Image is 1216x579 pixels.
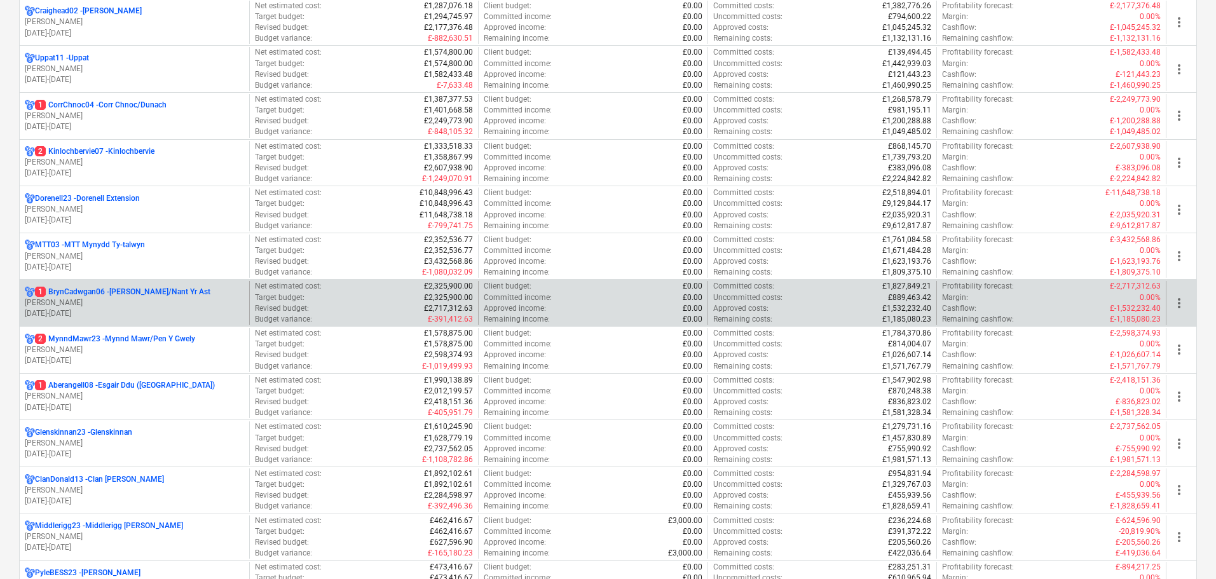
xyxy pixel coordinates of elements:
p: £139,494.45 [888,47,931,58]
p: Margin : [942,152,968,163]
p: £2,352,536.77 [424,245,473,256]
p: £0.00 [683,141,702,152]
p: Remaining income : [484,221,550,231]
p: MynndMawr23 - Mynnd Mawr/Pen Y Gwely [35,334,195,344]
p: £2,035,920.31 [882,210,931,221]
p: £0.00 [683,11,702,22]
div: Project has multi currencies enabled [25,380,35,391]
p: [DATE] - [DATE] [25,168,244,179]
span: more_vert [1172,202,1187,217]
p: £0.00 [683,292,702,303]
p: £-1,249,070.91 [422,174,473,184]
p: Target budget : [255,58,304,69]
div: Project has multi currencies enabled [25,521,35,531]
p: Target budget : [255,198,304,209]
p: Remaining income : [484,80,550,91]
p: £2,325,900.00 [424,292,473,303]
span: more_vert [1172,62,1187,77]
p: Remaining costs : [713,221,772,231]
span: 1 [35,287,46,297]
p: Margin : [942,198,968,209]
p: £2,177,376.48 [424,22,473,33]
p: Uncommitted costs : [713,292,782,303]
div: Project has multi currencies enabled [25,427,35,438]
p: £-1,582,433.48 [1110,47,1161,58]
p: Approved costs : [713,69,769,80]
p: Net estimated cost : [255,1,322,11]
p: [DATE] - [DATE] [25,308,244,319]
p: £0.00 [683,245,702,256]
p: £0.00 [683,163,702,174]
p: £-1,623,193.76 [1110,256,1161,267]
div: Project has multi currencies enabled [25,334,35,344]
p: £2,352,536.77 [424,235,473,245]
p: Margin : [942,245,968,256]
p: £0.00 [683,187,702,198]
div: Project has multi currencies enabled [25,474,35,485]
p: Profitability forecast : [942,141,1014,152]
p: Revised budget : [255,210,309,221]
p: Remaining cashflow : [942,221,1014,231]
p: CorrChnoc04 - Corr Chnoc/Dunach [35,100,167,111]
p: Kinlochbervie07 - Kinlochbervie [35,146,154,157]
p: Revised budget : [255,69,309,80]
p: Budget variance : [255,33,312,44]
div: Craighead02 -[PERSON_NAME][PERSON_NAME][DATE]-[DATE] [25,6,244,38]
span: 2 [35,334,46,344]
div: MTT03 -MTT Mynydd Ty-talwyn[PERSON_NAME][DATE]-[DATE] [25,240,244,272]
p: [PERSON_NAME] [25,17,244,27]
p: Craighead02 - [PERSON_NAME] [35,6,142,17]
div: Project has multi currencies enabled [25,287,35,297]
p: £-11,648,738.18 [1105,187,1161,198]
p: Uncommitted costs : [713,245,782,256]
p: Client budget : [484,187,531,198]
p: £1,582,433.48 [424,69,473,80]
p: £-2,177,376.48 [1110,1,1161,11]
p: £0.00 [683,267,702,278]
p: Remaining costs : [713,33,772,44]
p: £1,132,131.16 [882,33,931,44]
p: [PERSON_NAME] [25,485,244,496]
p: Remaining cashflow : [942,267,1014,278]
p: £0.00 [683,210,702,221]
p: £0.00 [683,22,702,33]
p: Cashflow : [942,116,976,126]
p: Net estimated cost : [255,187,322,198]
p: £-799,741.75 [428,221,473,231]
iframe: Chat Widget [1152,518,1216,579]
p: £11,648,738.18 [420,210,473,221]
span: more_vert [1172,296,1187,311]
p: Budget variance : [255,314,312,325]
p: Budget variance : [255,80,312,91]
p: £2,607,938.90 [424,163,473,174]
p: [DATE] - [DATE] [25,496,244,507]
p: £-3,432,568.86 [1110,235,1161,245]
div: Dorenell23 -Dorenell Extension[PERSON_NAME][DATE]-[DATE] [25,193,244,226]
p: £-1,532,232.40 [1110,303,1161,314]
p: Budget variance : [255,126,312,137]
p: Margin : [942,11,968,22]
p: £383,096.08 [888,163,931,174]
p: Client budget : [484,94,531,105]
p: £3,432,568.86 [424,256,473,267]
p: BrynCadwgan06 - [PERSON_NAME]/Nant Yr Ast [35,287,210,297]
p: Client budget : [484,235,531,245]
p: £794,600.22 [888,11,931,22]
p: £1,287,076.18 [424,1,473,11]
p: Glenskinnan23 - Glenskinnan [35,427,132,438]
p: Remaining costs : [713,174,772,184]
p: £9,612,817.87 [882,221,931,231]
p: Profitability forecast : [942,281,1014,292]
p: Remaining cashflow : [942,80,1014,91]
p: £-121,443.23 [1116,69,1161,80]
div: 1Aberangell08 -Esgair Ddu ([GEOGRAPHIC_DATA])[PERSON_NAME][DATE]-[DATE] [25,380,244,412]
div: Glenskinnan23 -Glenskinnan[PERSON_NAME][DATE]-[DATE] [25,427,244,460]
p: £-1,132,131.16 [1110,33,1161,44]
p: Committed income : [484,152,552,163]
p: Remaining costs : [713,80,772,91]
p: Budget variance : [255,267,312,278]
p: £0.00 [683,105,702,116]
p: £1,268,578.79 [882,94,931,105]
p: Uncommitted costs : [713,105,782,116]
p: Approved costs : [713,116,769,126]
